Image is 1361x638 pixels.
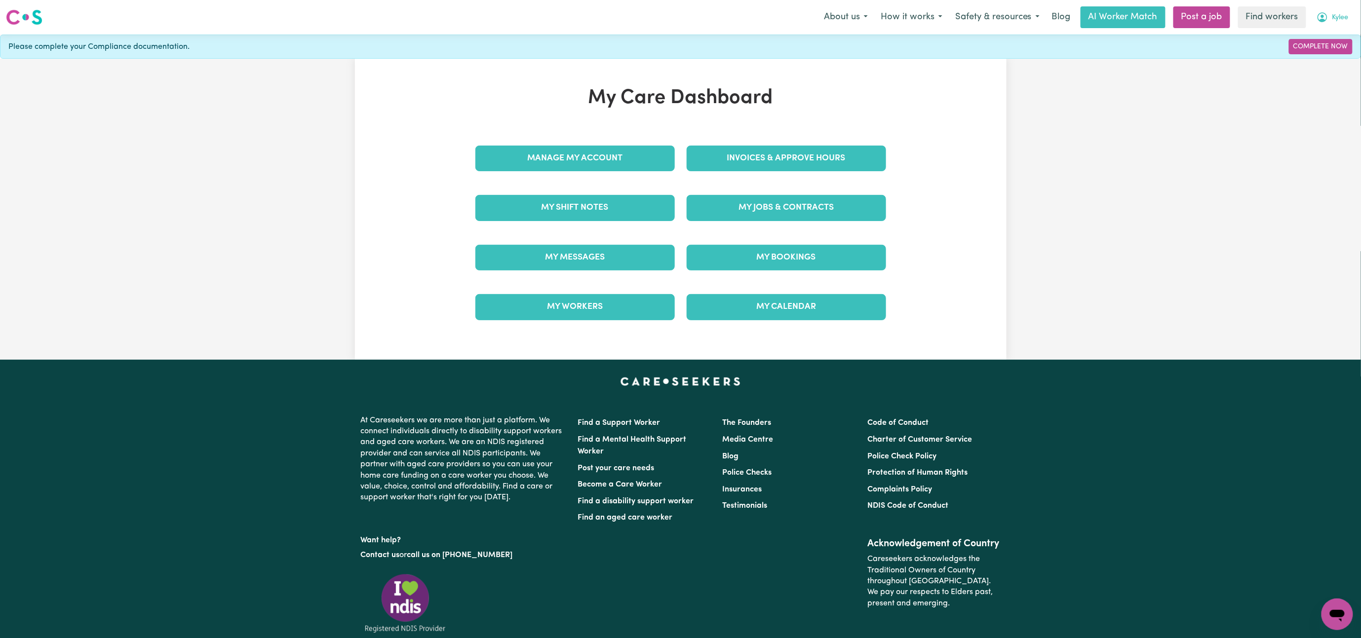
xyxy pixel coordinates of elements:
[361,546,566,564] p: or
[6,8,42,26] img: Careseekers logo
[867,469,968,477] a: Protection of Human Rights
[723,502,768,510] a: Testimonials
[867,436,972,444] a: Charter of Customer Service
[867,452,936,460] a: Police Check Policy
[723,419,772,427] a: The Founders
[361,551,400,559] a: Contact us
[817,7,874,28] button: About us
[723,469,772,477] a: Police Checks
[874,7,949,28] button: How it works
[1289,39,1353,54] a: Complete Now
[475,146,675,171] a: Manage My Account
[578,464,655,472] a: Post your care needs
[867,486,932,493] a: Complaints Policy
[1046,6,1077,28] a: Blog
[687,146,886,171] a: Invoices & Approve Hours
[949,7,1046,28] button: Safety & resources
[1322,599,1353,630] iframe: Button to launch messaging window, conversation in progress
[475,294,675,320] a: My Workers
[361,531,566,546] p: Want help?
[361,411,566,507] p: At Careseekers we are more than just a platform. We connect individuals directly to disability su...
[723,486,762,493] a: Insurances
[687,195,886,221] a: My Jobs & Contracts
[578,481,662,488] a: Become a Care Worker
[475,245,675,270] a: My Messages
[578,514,673,522] a: Find an aged care worker
[687,294,886,320] a: My Calendar
[578,436,687,455] a: Find a Mental Health Support Worker
[1238,6,1306,28] a: Find workers
[1310,7,1355,28] button: My Account
[6,6,42,29] a: Careseekers logo
[407,551,513,559] a: call us on [PHONE_NUMBER]
[578,497,694,505] a: Find a disability support worker
[1332,12,1349,23] span: Kylee
[867,550,1000,613] p: Careseekers acknowledges the Traditional Owners of Country throughout [GEOGRAPHIC_DATA]. We pay o...
[578,419,661,427] a: Find a Support Worker
[469,86,892,110] h1: My Care Dashboard
[8,41,190,53] span: Please complete your Compliance documentation.
[867,419,929,427] a: Code of Conduct
[867,538,1000,550] h2: Acknowledgement of Country
[723,436,774,444] a: Media Centre
[723,452,739,460] a: Blog
[621,377,740,385] a: Careseekers home page
[475,195,675,221] a: My Shift Notes
[1173,6,1230,28] a: Post a job
[687,245,886,270] a: My Bookings
[1081,6,1166,28] a: AI Worker Match
[361,572,450,634] img: Registered NDIS provider
[867,502,948,510] a: NDIS Code of Conduct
